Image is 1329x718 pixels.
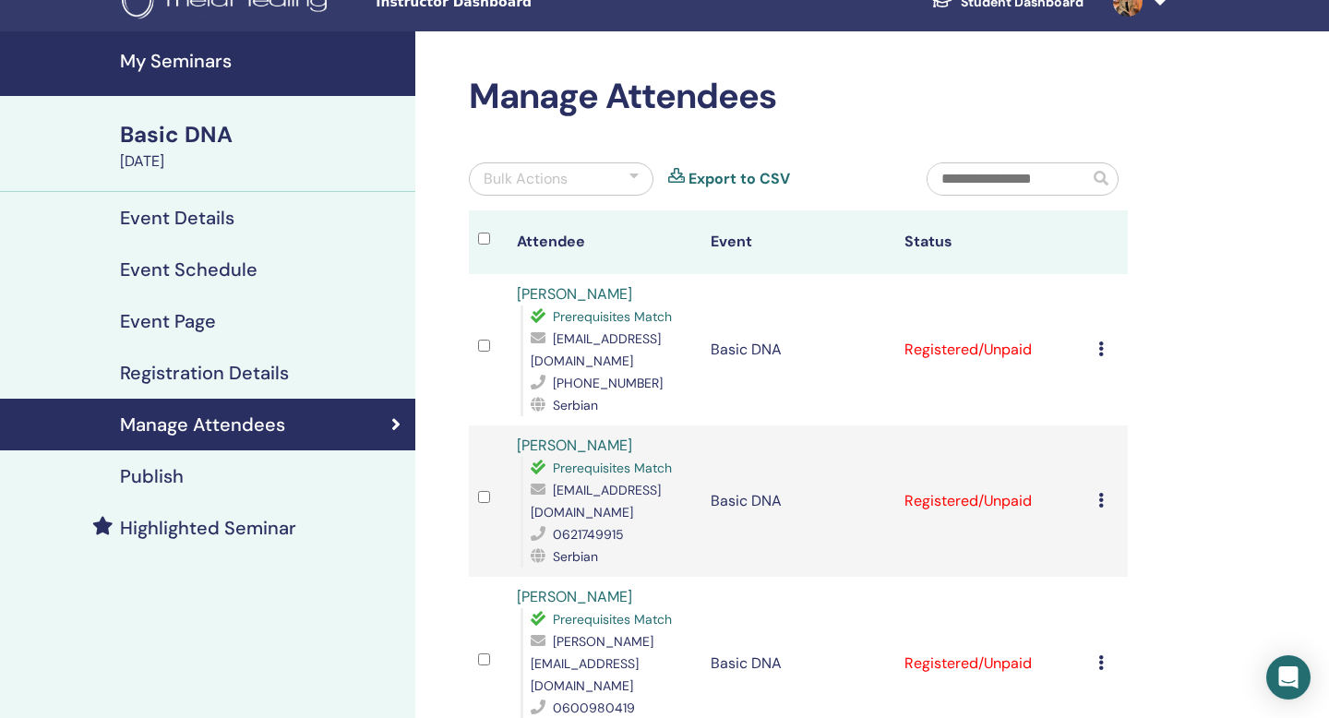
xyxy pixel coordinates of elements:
a: [PERSON_NAME] [517,587,632,606]
span: [PHONE_NUMBER] [553,375,663,391]
td: Basic DNA [701,425,895,577]
h4: Highlighted Seminar [120,517,296,539]
th: Event [701,210,895,274]
span: Prerequisites Match [553,308,672,325]
a: Basic DNA[DATE] [109,119,415,173]
h4: Registration Details [120,362,289,384]
div: [DATE] [120,150,404,173]
a: Export to CSV [688,168,790,190]
h4: Event Schedule [120,258,257,281]
div: Bulk Actions [484,168,568,190]
span: Prerequisites Match [553,611,672,628]
span: 0621749915 [553,526,624,543]
span: Serbian [553,397,598,413]
th: Status [895,210,1089,274]
span: 0600980419 [553,700,635,716]
a: [PERSON_NAME] [517,284,632,304]
th: Attendee [508,210,701,274]
h4: Event Page [120,310,216,332]
h2: Manage Attendees [469,76,1128,118]
h4: My Seminars [120,50,404,72]
span: [PERSON_NAME][EMAIL_ADDRESS][DOMAIN_NAME] [531,633,653,694]
td: Basic DNA [701,274,895,425]
span: [EMAIL_ADDRESS][DOMAIN_NAME] [531,330,661,369]
span: Prerequisites Match [553,460,672,476]
div: Open Intercom Messenger [1266,655,1311,700]
a: [PERSON_NAME] [517,436,632,455]
span: Serbian [553,548,598,565]
h4: Publish [120,465,184,487]
div: Basic DNA [120,119,404,150]
span: [EMAIL_ADDRESS][DOMAIN_NAME] [531,482,661,521]
h4: Event Details [120,207,234,229]
h4: Manage Attendees [120,413,285,436]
